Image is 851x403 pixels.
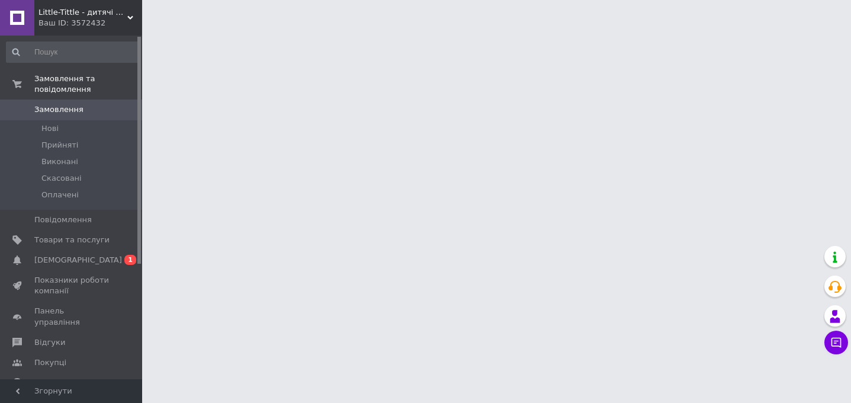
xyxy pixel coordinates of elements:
[41,140,78,151] span: Прийняті
[824,331,848,354] button: Чат з покупцем
[34,378,98,388] span: Каталог ProSale
[34,306,110,327] span: Панель управління
[34,73,142,95] span: Замовлення та повідомлення
[34,275,110,296] span: Показники роботи компанії
[38,18,142,28] div: Ваш ID: 3572432
[34,255,122,266] span: [DEMOGRAPHIC_DATA]
[41,123,59,134] span: Нові
[41,173,82,184] span: Скасовані
[34,337,65,348] span: Відгуки
[34,357,66,368] span: Покупці
[41,190,79,200] span: Оплачені
[34,235,110,245] span: Товари та послуги
[34,215,92,225] span: Повідомлення
[38,7,127,18] span: Little-Tittle - дитячі сукні
[6,41,140,63] input: Пошук
[34,104,84,115] span: Замовлення
[124,255,136,265] span: 1
[41,156,78,167] span: Виконані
